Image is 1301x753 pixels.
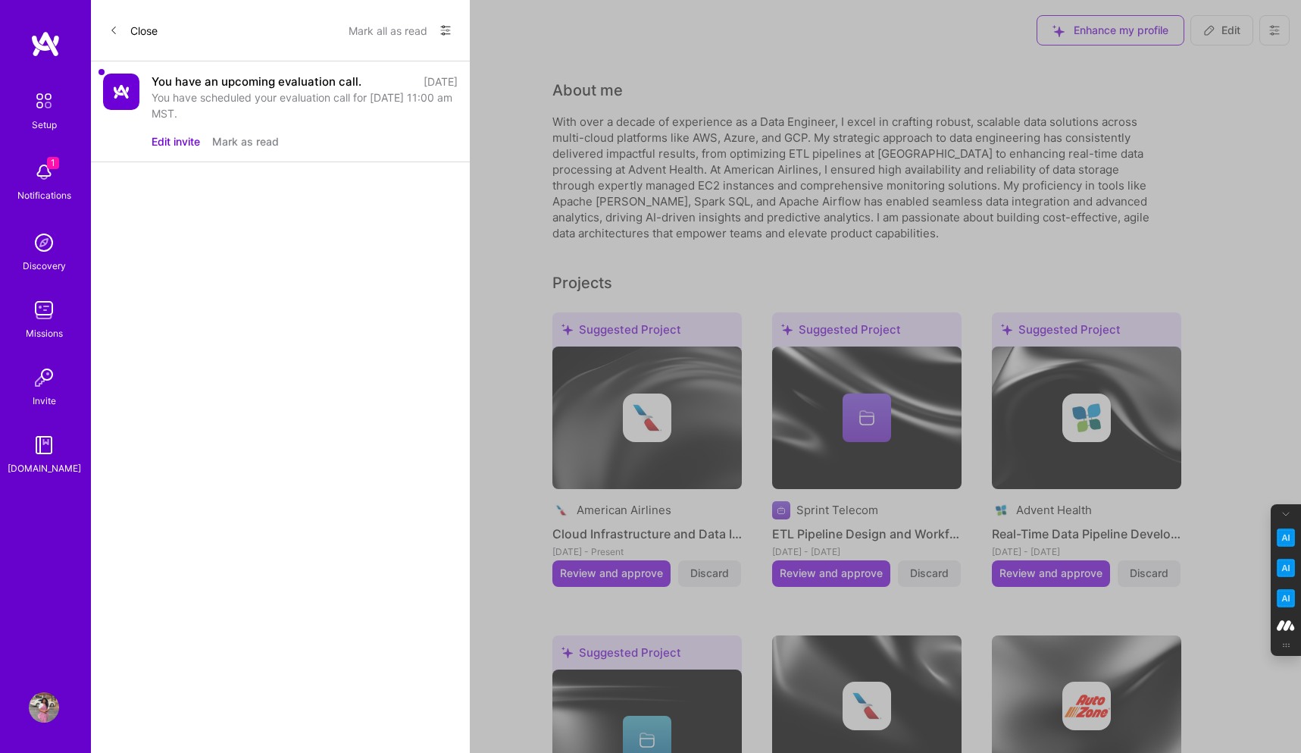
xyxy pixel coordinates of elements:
[103,74,139,110] img: Company Logo
[29,692,59,723] img: User Avatar
[109,18,158,42] button: Close
[152,74,361,89] div: You have an upcoming evaluation call.
[30,30,61,58] img: logo
[28,85,60,117] img: setup
[212,133,279,149] button: Mark as read
[1277,589,1295,607] img: Jargon Buster icon
[29,227,59,258] img: discovery
[1277,559,1295,577] img: Email Tone Analyzer icon
[349,18,427,42] button: Mark all as read
[26,325,63,341] div: Missions
[152,133,200,149] button: Edit invite
[25,692,63,723] a: User Avatar
[32,117,57,133] div: Setup
[29,362,59,393] img: Invite
[23,258,66,274] div: Discovery
[29,430,59,460] img: guide book
[8,460,81,476] div: [DOMAIN_NAME]
[29,295,59,325] img: teamwork
[33,393,56,409] div: Invite
[1277,529,1295,547] img: Key Point Extractor icon
[424,74,458,89] div: [DATE]
[152,89,458,121] div: You have scheduled your evaluation call for [DATE] 11:00 am MST.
